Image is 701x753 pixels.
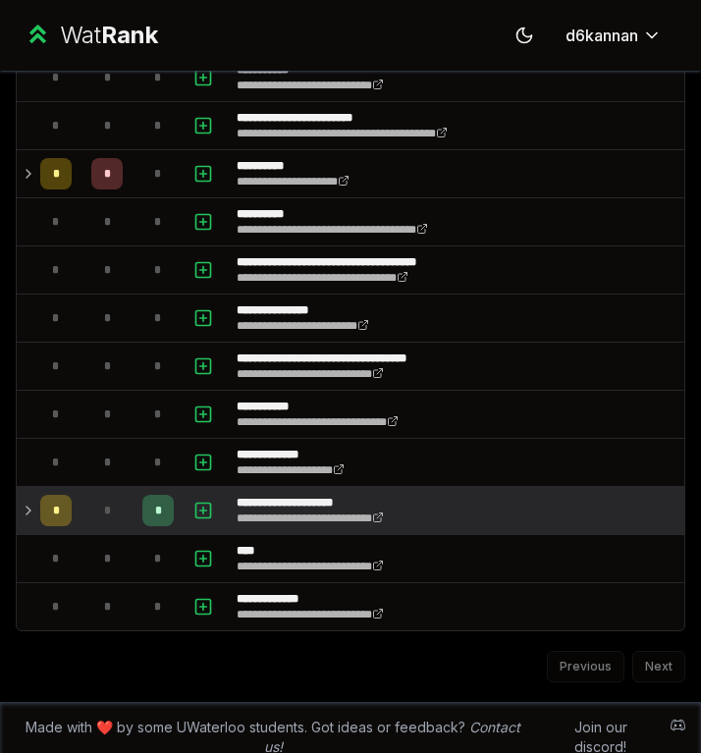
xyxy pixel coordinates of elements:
[566,24,638,47] span: d6kannan
[60,20,158,51] div: Wat
[24,20,158,51] a: WatRank
[101,21,158,49] span: Rank
[550,18,677,53] button: d6kannan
